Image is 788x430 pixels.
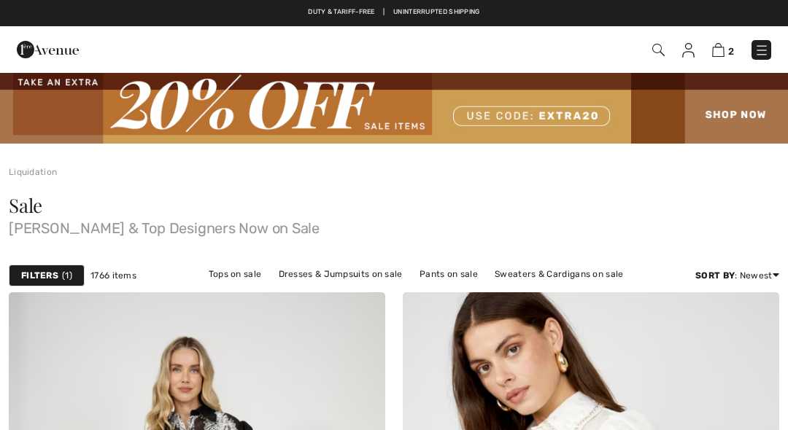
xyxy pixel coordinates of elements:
img: My Info [682,43,695,58]
span: Sale [9,192,42,218]
strong: Filters [21,269,58,282]
a: Dresses & Jumpsuits on sale [271,265,410,284]
a: Liquidation [9,167,57,177]
img: Search [652,44,665,56]
div: : Newest [695,269,779,282]
a: Pants on sale [412,265,485,284]
a: Outerwear on sale [471,284,565,302]
a: Tops on sale [201,265,269,284]
a: 2 [712,41,734,58]
span: 1 [62,269,72,282]
a: Sweaters & Cardigans on sale [487,265,630,284]
a: 1ère Avenue [17,42,79,55]
strong: Sort By [695,270,735,281]
span: 1766 items [90,269,136,282]
img: Shopping Bag [712,43,725,57]
img: Menu [754,43,769,58]
a: Skirts on sale [395,284,468,302]
img: 1ère Avenue [17,35,79,64]
span: 2 [728,46,734,57]
a: Jackets & Blazers on sale [267,284,393,302]
span: [PERSON_NAME] & Top Designers Now on Sale [9,215,779,235]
